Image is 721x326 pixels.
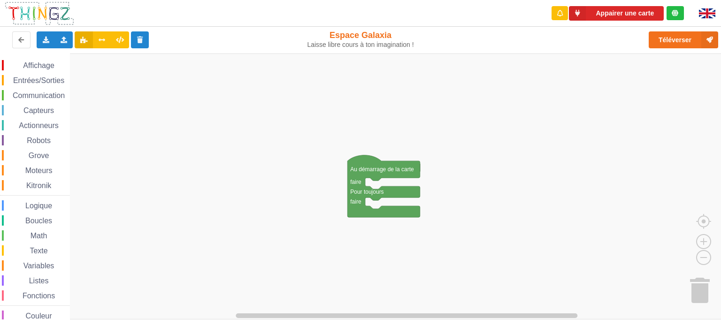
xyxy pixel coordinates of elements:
span: Listes [28,277,50,285]
span: Affichage [22,61,55,69]
span: Moteurs [24,167,54,174]
span: Grove [27,152,51,159]
span: Actionneurs [17,121,60,129]
span: Texte [28,247,49,255]
span: Communication [11,91,66,99]
text: faire [350,179,361,185]
span: Couleur [24,312,54,320]
span: Math [29,232,49,240]
div: Tu es connecté au serveur de création de Thingz [667,6,684,20]
button: Téléverser [649,31,718,48]
div: Laisse libre cours à ton imagination ! [299,41,422,49]
text: faire [350,198,361,205]
img: gb.png [699,8,715,18]
span: Variables [22,262,56,270]
text: Pour toujours [350,189,384,195]
div: Espace Galaxia [299,30,422,49]
span: Boucles [24,217,54,225]
span: Kitronik [25,182,53,190]
span: Capteurs [22,106,55,114]
span: Robots [25,136,52,144]
text: Au démarrage de la carte [350,166,414,173]
span: Fonctions [21,292,56,300]
span: Logique [24,202,54,210]
span: Entrées/Sorties [12,76,66,84]
button: Appairer une carte [569,6,664,21]
img: thingz_logo.png [4,1,75,26]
